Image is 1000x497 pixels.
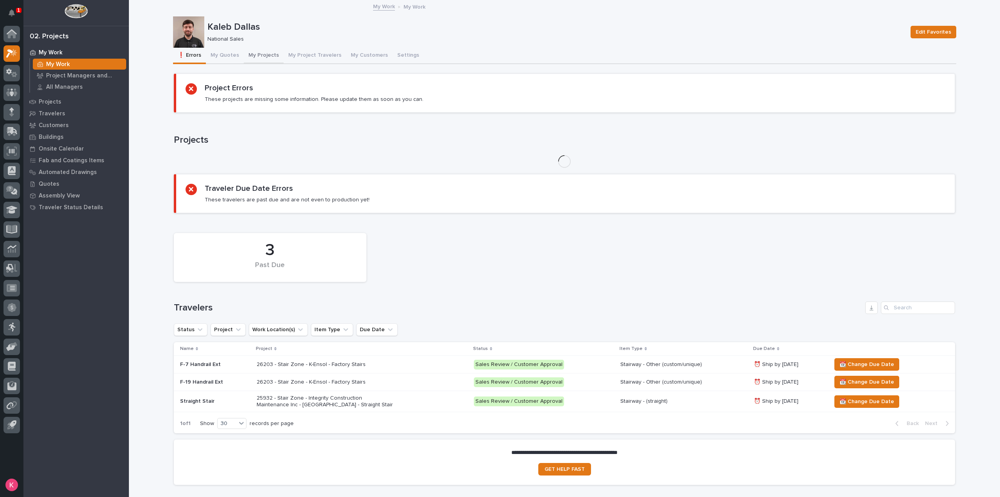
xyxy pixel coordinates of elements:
[545,466,585,472] span: GET HELP FAST
[30,70,129,81] a: Project Managers and Engineers
[180,344,194,353] p: Name
[538,463,591,475] a: GET HELP FAST
[207,36,901,43] p: National Sales
[356,323,398,336] button: Due Date
[754,398,825,405] p: ⏰ Ship by [DATE]
[187,240,353,260] div: 3
[4,5,20,21] button: Notifications
[404,2,425,11] p: My Work
[839,397,894,406] span: 📆 Change Due Date
[174,135,955,146] h1: Projects
[23,47,129,58] a: My Work
[889,420,922,427] button: Back
[205,96,423,103] p: These projects are missing some information. Please update them as soon as you can.
[173,48,206,64] button: ❗ Errors
[174,414,197,433] p: 1 of 1
[30,81,129,92] a: All Managers
[174,356,955,373] tr: F-7 Handrail Ext26203 - Stair Zone - K-Ensol - Factory StairsSales Review / Customer ApprovalStai...
[754,361,825,368] p: ⏰ Ship by [DATE]
[39,181,59,188] p: Quotes
[39,157,104,164] p: Fab and Coatings Items
[284,48,346,64] button: My Project Travelers
[474,397,564,406] div: Sales Review / Customer Approval
[839,377,894,387] span: 📆 Change Due Date
[373,2,395,11] a: My Work
[187,261,353,278] div: Past Due
[925,420,942,427] span: Next
[916,27,951,37] span: Edit Favorites
[23,119,129,131] a: Customers
[753,344,775,353] p: Due Date
[174,373,955,391] tr: F-19 Handrail Ext26203 - Stair Zone - K-Ensol - Factory StairsSales Review / Customer ApprovalSta...
[39,122,69,129] p: Customers
[474,377,564,387] div: Sales Review / Customer Approval
[620,379,748,386] p: Stairway - Other (custom/unique)
[39,110,65,117] p: Travelers
[473,344,488,353] p: Status
[754,379,825,386] p: ⏰ Ship by [DATE]
[30,32,69,41] div: 02. Projects
[174,323,207,336] button: Status
[23,178,129,190] a: Quotes
[180,379,250,386] p: F-19 Handrail Ext
[4,477,20,493] button: users-avatar
[311,323,353,336] button: Item Type
[346,48,393,64] button: My Customers
[620,361,748,368] p: Stairway - Other (custom/unique)
[46,61,70,68] p: My Work
[218,420,236,428] div: 30
[39,99,61,106] p: Projects
[180,398,250,405] p: Straight Stair
[30,59,129,70] a: My Work
[46,72,123,79] p: Project Managers and Engineers
[211,323,246,336] button: Project
[180,361,250,368] p: F-7 Handrail Ext
[174,302,862,314] h1: Travelers
[23,96,129,108] a: Projects
[257,379,393,386] p: 26203 - Stair Zone - K-Ensol - Factory Stairs
[881,301,955,314] input: Search
[834,395,899,408] button: 📆 Change Due Date
[249,323,308,336] button: Work Location(s)
[39,192,80,199] p: Assembly View
[250,420,294,427] p: records per page
[902,420,919,427] span: Back
[39,145,84,153] p: Onsite Calendar
[244,48,284,64] button: My Projects
[205,196,370,203] p: These travelers are past due and are not even to production yet!
[10,9,20,22] div: Notifications1
[23,108,129,119] a: Travelers
[257,395,393,408] p: 25932 - Stair Zone - Integrity Construction Maintenance Inc - [GEOGRAPHIC_DATA] - Straight Stair
[64,4,87,18] img: Workspace Logo
[23,190,129,201] a: Assembly View
[200,420,214,427] p: Show
[834,358,899,371] button: 📆 Change Due Date
[39,134,64,141] p: Buildings
[911,26,956,38] button: Edit Favorites
[23,166,129,178] a: Automated Drawings
[39,169,97,176] p: Automated Drawings
[207,22,904,33] p: Kaleb Dallas
[39,49,62,56] p: My Work
[23,201,129,213] a: Traveler Status Details
[23,143,129,154] a: Onsite Calendar
[839,360,894,369] span: 📆 Change Due Date
[393,48,424,64] button: Settings
[23,131,129,143] a: Buildings
[23,154,129,166] a: Fab and Coatings Items
[620,344,643,353] p: Item Type
[174,391,955,412] tr: Straight Stair25932 - Stair Zone - Integrity Construction Maintenance Inc - [GEOGRAPHIC_DATA] - S...
[922,420,955,427] button: Next
[206,48,244,64] button: My Quotes
[834,376,899,388] button: 📆 Change Due Date
[205,83,253,93] h2: Project Errors
[474,360,564,370] div: Sales Review / Customer Approval
[205,184,293,193] h2: Traveler Due Date Errors
[39,204,103,211] p: Traveler Status Details
[257,361,393,368] p: 26203 - Stair Zone - K-Ensol - Factory Stairs
[17,7,20,13] p: 1
[620,398,748,405] p: Stairway - (straight)
[256,344,272,353] p: Project
[46,84,83,91] p: All Managers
